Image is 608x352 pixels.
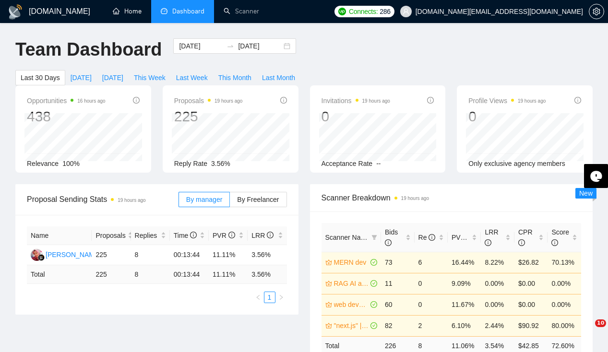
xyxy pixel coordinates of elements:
img: DP [31,249,43,261]
span: Last Week [176,72,208,83]
button: right [275,292,287,303]
span: crown [325,259,332,266]
td: 6.10% [448,315,481,336]
span: Time [174,232,197,239]
th: Proposals [92,226,131,245]
button: left [252,292,264,303]
span: 10 [595,319,606,327]
td: 16.44% [448,252,481,273]
span: Scanner Breakdown [322,192,582,204]
button: setting [589,4,604,19]
li: Previous Page [252,292,264,303]
td: Total [27,265,92,284]
button: Last Week [171,70,213,85]
span: PVR [452,234,474,241]
span: Scanner Name [325,234,370,241]
td: 0.00% [548,273,581,294]
td: 2.44% [481,315,514,336]
th: Name [27,226,92,245]
a: 1 [264,292,275,303]
a: RAG AI assistant [334,278,369,289]
span: Only exclusive agency members [468,160,565,167]
time: 19 hours ago [118,198,145,203]
td: $26.82 [514,252,548,273]
td: 8.22% [481,252,514,273]
input: Start date [179,41,223,51]
td: $0.00 [514,273,548,294]
h1: Team Dashboard [15,38,162,61]
span: Invitations [322,95,390,106]
span: This Week [134,72,166,83]
td: 00:13:44 [170,265,209,284]
time: 19 hours ago [518,98,546,104]
td: 3.56% [248,245,286,265]
td: 0 [415,273,448,294]
a: "next.js" | "next js [334,320,369,331]
span: info-circle [133,97,140,104]
span: info-circle [429,234,435,241]
a: setting [589,8,604,15]
span: LRR [485,228,498,246]
td: 60 [381,294,414,315]
span: Bids [385,228,398,246]
span: Profile Views [468,95,546,106]
span: Dashboard [172,7,204,15]
td: 80.00% [548,315,581,336]
img: upwork-logo.png [338,8,346,15]
span: Opportunities [27,95,106,106]
a: searchScanner [224,7,259,15]
td: 11.11 % [209,265,248,284]
span: info-circle [267,232,274,238]
span: Connects: [349,6,378,17]
td: 8 [131,265,170,284]
a: DP[PERSON_NAME] [31,250,101,258]
span: Proposal Sending Stats [27,193,179,205]
td: 0.00% [481,294,514,315]
td: 00:13:44 [170,245,209,265]
time: 16 hours ago [77,98,105,104]
button: This Week [129,70,171,85]
div: 438 [27,107,106,126]
span: info-circle [228,232,235,238]
td: 82 [381,315,414,336]
div: 225 [174,107,243,126]
img: logo [8,4,23,20]
span: info-circle [190,232,197,238]
span: Reply Rate [174,160,207,167]
span: info-circle [427,97,434,104]
span: to [227,42,234,50]
td: 11 [381,273,414,294]
span: Score [551,228,569,246]
td: 11.11% [209,245,248,265]
iframe: Intercom live chat [575,319,598,342]
button: [DATE] [97,70,129,85]
span: check-circle [370,301,377,308]
span: [DATE] [71,72,92,83]
span: filter [371,235,377,240]
span: Re [418,234,436,241]
td: $0.00 [514,294,548,315]
td: 11.67% [448,294,481,315]
span: check-circle [370,280,377,287]
td: 2 [415,315,448,336]
td: 0 [415,294,448,315]
span: Last 30 Days [21,72,60,83]
span: crown [325,322,332,329]
button: Last Month [257,70,300,85]
button: [DATE] [65,70,97,85]
li: Next Page [275,292,287,303]
input: End date [238,41,282,51]
span: info-circle [485,239,491,246]
time: 19 hours ago [215,98,242,104]
span: filter [370,230,379,245]
span: left [255,294,261,300]
td: $90.92 [514,315,548,336]
span: 286 [380,6,390,17]
span: info-circle [574,97,581,104]
span: Proposals [95,230,125,241]
span: Proposals [174,95,243,106]
span: By Freelancer [237,196,279,203]
span: swap-right [227,42,234,50]
span: [DATE] [102,72,123,83]
time: 19 hours ago [401,196,429,201]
